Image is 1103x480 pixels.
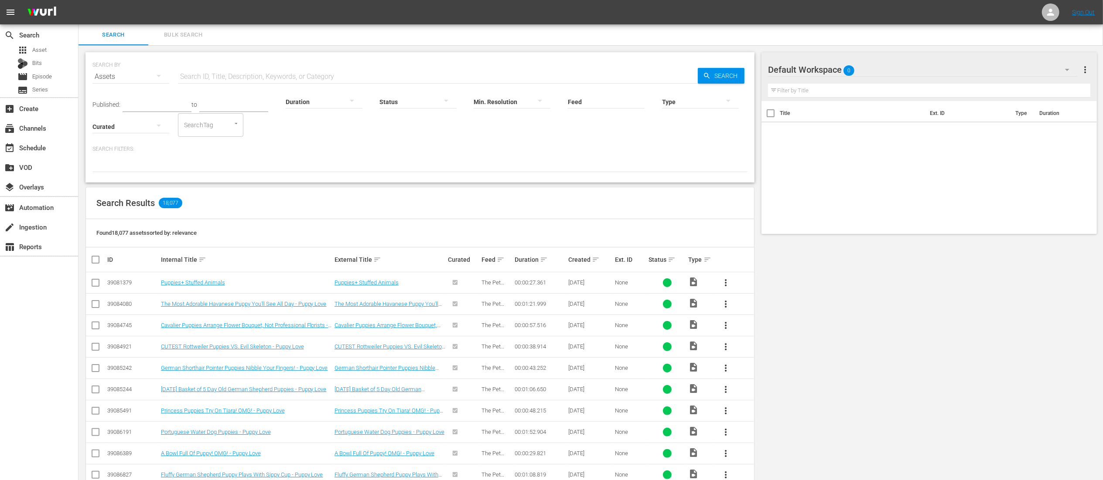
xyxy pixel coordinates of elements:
a: A Bowl Full Of Puppy! OMG! - Puppy Love [161,450,261,456]
div: 00:00:57.516 [515,322,566,328]
a: Fluffy German Shepherd Puppy Plays With Sippy Cup - Puppy Love [161,471,323,478]
span: Episode [17,71,28,82]
div: 39086827 [107,471,158,478]
span: Found 18,077 assets sorted by: relevance [96,230,197,236]
button: more_vert [1080,59,1090,80]
div: ID [107,256,158,263]
span: more_vert [721,277,731,288]
div: 39084745 [107,322,158,328]
button: more_vert [715,443,736,464]
span: more_vert [1080,64,1090,75]
span: more_vert [721,341,731,352]
th: Title [780,101,925,125]
span: Bulk Search [154,30,213,40]
span: sort [373,256,381,264]
div: None [615,301,646,307]
div: Duration [515,254,566,265]
span: Video [689,362,699,372]
div: [DATE] [568,322,612,328]
p: Search Filters: [92,145,748,153]
div: [DATE] [568,450,612,456]
div: 00:01:52.904 [515,429,566,435]
a: German Shorthair Pointer Puppies Nibble Your Fingers! - Puppy Love [335,365,439,378]
span: more_vert [721,320,731,331]
span: The Pet Collective [481,407,505,420]
span: The Pet Collective [481,429,505,442]
div: [DATE] [568,407,612,414]
span: The Pet Collective [481,322,505,335]
span: Series [32,85,48,94]
span: Video [689,426,699,436]
span: sort [198,256,206,264]
span: The Pet Collective [481,450,505,463]
div: 00:00:38.914 [515,343,566,350]
a: The Most Adorable Havanese Puppy You'll See All Day - Puppy Love [335,301,442,314]
button: Open [232,119,240,128]
div: Type [689,254,713,265]
button: Search [698,68,744,84]
div: None [615,386,646,392]
span: The Pet Collective [481,343,505,356]
div: None [615,471,646,478]
span: sort [540,256,548,264]
div: [DATE] [568,471,612,478]
div: None [615,279,646,286]
div: [DATE] [568,429,612,435]
button: more_vert [715,422,736,443]
div: None [615,429,646,435]
div: [DATE] [568,301,612,307]
div: None [615,343,646,350]
div: [DATE] [568,343,612,350]
span: The Pet Collective [481,386,505,399]
th: Ext. ID [925,101,1010,125]
span: 18,077 [159,198,182,208]
span: Search [4,30,15,41]
a: Portuguese Water Dog Puppies - Puppy Love [335,429,444,435]
span: Video [689,405,699,415]
span: Video [689,319,699,330]
span: Published: [92,101,120,108]
button: more_vert [715,400,736,421]
span: more_vert [721,363,731,373]
a: Princess Puppies Try On Tiara! OMG! - Puppy Love [161,407,285,414]
a: German Shorthair Pointer Puppies Nibble Your Fingers! - Puppy Love [161,365,328,371]
span: Bits [32,59,42,68]
span: Ingestion [4,222,15,233]
a: Cavalier Puppies Arrange Flower Bouquet, Not Professional Florists - Puppy Love [335,322,441,335]
div: 39085491 [107,407,158,414]
span: Search [84,30,143,40]
div: 00:00:29.821 [515,450,566,456]
div: 39085244 [107,386,158,392]
div: 39086389 [107,450,158,456]
span: Video [689,277,699,287]
span: Search Results [96,198,155,208]
div: 00:01:21.999 [515,301,566,307]
a: Sign Out [1072,9,1095,16]
span: more_vert [721,470,731,480]
span: more_vert [721,384,731,395]
a: Portuguese Water Dog Puppies - Puppy Love [161,429,271,435]
div: 00:00:48.215 [515,407,566,414]
span: VOD [4,162,15,173]
span: Schedule [4,143,15,153]
div: Bits [17,58,28,69]
span: The Pet Collective [481,301,505,314]
img: ans4CAIJ8jUAAAAAAAAAAAAAAAAAAAAAAAAgQb4GAAAAAAAAAAAAAAAAAAAAAAAAJMjXAAAAAAAAAAAAAAAAAAAAAAAAgAT5G... [21,2,63,23]
span: Series [17,85,28,95]
a: Cavalier Puppies Arrange Flower Bouquet, Not Professional Florists - Puppy Love [161,322,332,335]
span: to [191,101,197,108]
div: [DATE] [568,386,612,392]
span: Create [4,104,15,114]
span: sort [592,256,600,264]
a: Princess Puppies Try On Tiara! OMG! - Puppy Love [335,407,445,420]
div: 00:00:43.252 [515,365,566,371]
span: Asset [32,46,47,54]
span: Video [689,469,699,479]
span: Video [689,447,699,458]
button: more_vert [715,294,736,314]
div: External Title [335,254,445,265]
th: Duration [1034,101,1086,125]
span: Search [711,68,744,84]
div: None [615,450,646,456]
div: Feed [481,254,512,265]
